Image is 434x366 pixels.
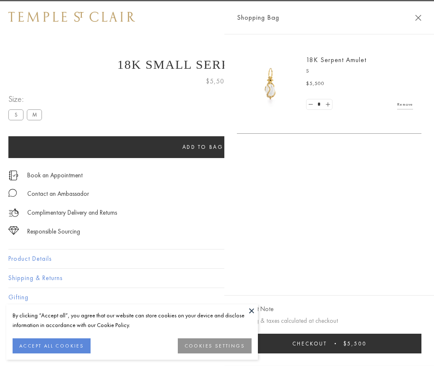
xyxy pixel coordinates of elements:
span: Checkout [292,340,327,347]
img: icon_appointment.svg [8,171,18,180]
label: S [8,109,23,120]
span: $5,500 [206,76,229,87]
img: Temple St. Clair [8,12,135,22]
button: Gifting [8,288,426,307]
a: Set quantity to 2 [323,99,332,110]
div: By clicking “Accept all”, you agree that our website can store cookies on your device and disclos... [13,311,252,330]
button: Product Details [8,249,426,268]
span: Size: [8,92,45,106]
a: Set quantity to 0 [307,99,315,110]
img: P51836-E11SERPPV [245,59,296,109]
img: MessageIcon-01_2.svg [8,189,17,197]
p: Shipping & taxes calculated at checkout [237,316,421,326]
a: Remove [397,100,413,109]
img: icon_sourcing.svg [8,226,19,235]
div: Contact an Ambassador [27,189,89,199]
span: Shopping Bag [237,12,279,23]
button: Add to bag [8,136,397,158]
h1: 18K Small Serpent Amulet [8,57,426,72]
a: Book an Appointment [27,171,83,180]
label: M [27,109,42,120]
button: Checkout $5,500 [237,334,421,353]
span: $5,500 [306,80,325,88]
span: $5,500 [343,340,366,347]
p: S [306,67,413,75]
button: Add Gift Note [237,304,273,314]
a: 18K Serpent Amulet [306,55,366,64]
div: Responsible Sourcing [27,226,80,237]
span: Add to bag [182,143,223,151]
button: Shipping & Returns [8,269,426,288]
button: ACCEPT ALL COOKIES [13,338,91,353]
p: Complimentary Delivery and Returns [27,208,117,218]
button: Close Shopping Bag [415,15,421,21]
img: icon_delivery.svg [8,208,19,218]
button: COOKIES SETTINGS [178,338,252,353]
